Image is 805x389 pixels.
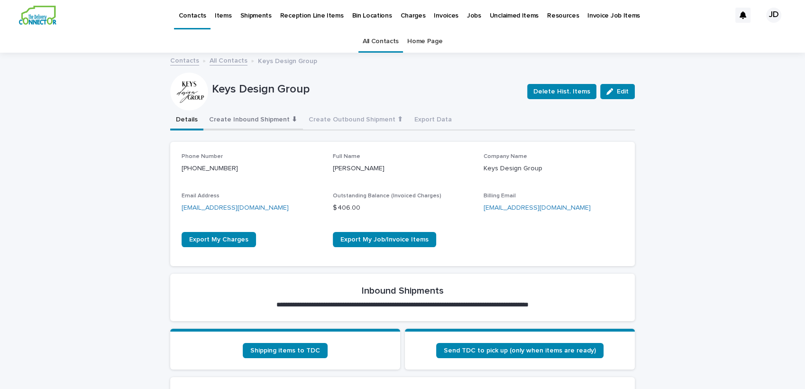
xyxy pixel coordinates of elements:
span: Export My Charges [189,236,248,243]
button: Delete Hist. Items [527,84,596,99]
img: aCWQmA6OSGG0Kwt8cj3c [19,6,56,25]
button: Create Inbound Shipment ⬇ [203,111,303,130]
span: Billing Email [484,193,516,199]
a: Home Page [407,30,442,53]
a: All Contacts [363,30,399,53]
a: [EMAIL_ADDRESS][DOMAIN_NAME] [484,204,591,211]
a: [PHONE_NUMBER] [182,165,238,172]
button: Details [170,111,203,130]
span: Company Name [484,154,527,159]
a: Export My Job/Invoice Items [333,232,436,247]
p: Keys Design Group [484,164,623,174]
p: [PERSON_NAME] [333,164,473,174]
span: Outstanding Balance (Invoiced Charges) [333,193,441,199]
span: Send TDC to pick up (only when items are ready) [444,347,596,354]
button: Export Data [409,111,457,130]
a: Export My Charges [182,232,256,247]
h2: Inbound Shipments [362,285,444,296]
a: Contacts [170,55,199,65]
span: Shipping items to TDC [250,347,320,354]
span: Email Address [182,193,220,199]
a: All Contacts [210,55,247,65]
a: [EMAIL_ADDRESS][DOMAIN_NAME] [182,204,289,211]
button: Create Outbound Shipment ⬆ [303,111,409,130]
button: Edit [600,84,635,99]
span: Delete Hist. Items [533,87,590,96]
a: Send TDC to pick up (only when items are ready) [436,343,604,358]
div: JD [766,8,781,23]
p: Keys Design Group [258,55,317,65]
span: Edit [617,88,629,95]
span: Phone Number [182,154,223,159]
a: Shipping items to TDC [243,343,328,358]
span: Export My Job/Invoice Items [340,236,429,243]
span: Full Name [333,154,360,159]
p: Keys Design Group [212,83,520,96]
p: $ 406.00 [333,203,473,213]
